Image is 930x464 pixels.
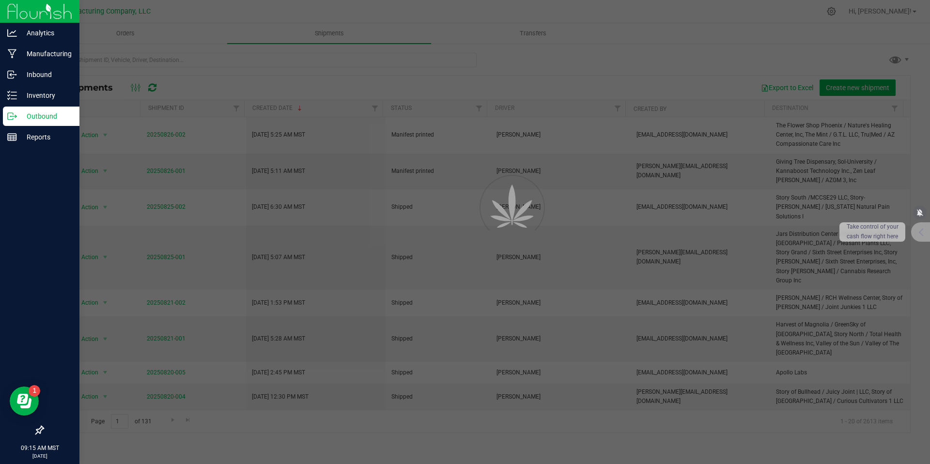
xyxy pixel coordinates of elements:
[7,91,17,100] inline-svg: Inventory
[10,387,39,416] iframe: Resource center
[4,444,75,452] p: 09:15 AM MST
[7,132,17,142] inline-svg: Reports
[7,28,17,38] inline-svg: Analytics
[7,49,17,59] inline-svg: Manufacturing
[4,452,75,460] p: [DATE]
[17,48,75,60] p: Manufacturing
[17,110,75,122] p: Outbound
[17,131,75,143] p: Reports
[7,111,17,121] inline-svg: Outbound
[29,385,40,397] iframe: Resource center unread badge
[17,90,75,101] p: Inventory
[17,27,75,39] p: Analytics
[7,70,17,79] inline-svg: Inbound
[17,69,75,80] p: Inbound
